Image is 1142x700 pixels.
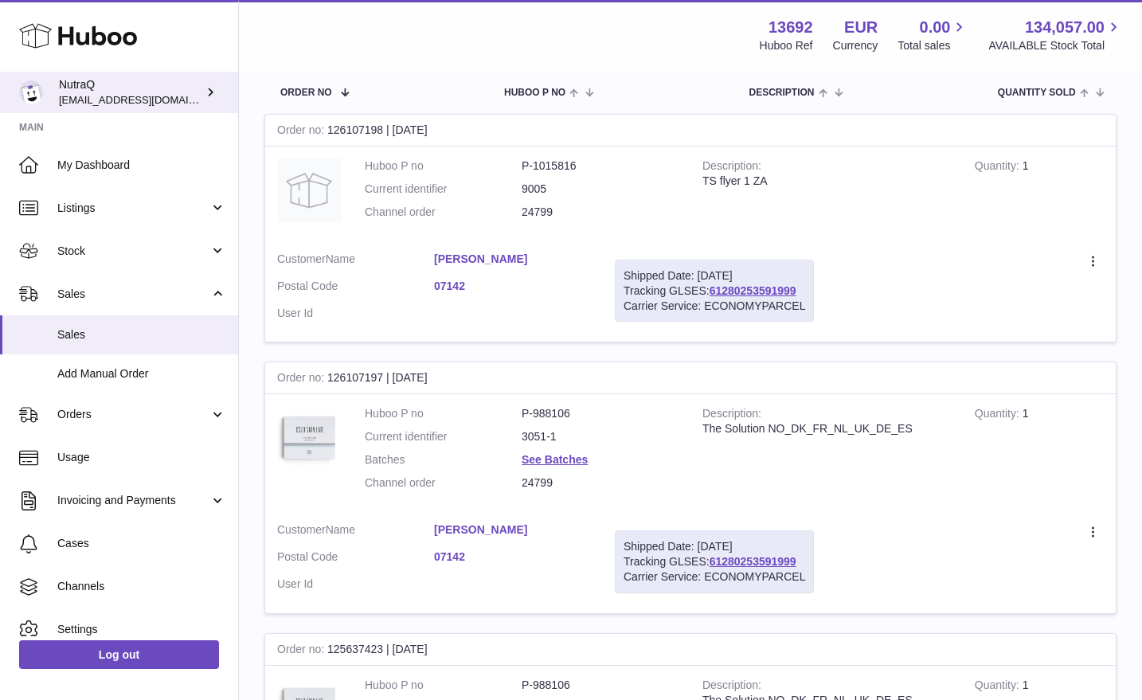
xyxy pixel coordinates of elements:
[988,17,1123,53] a: 134,057.00 AVAILABLE Stock Total
[277,523,326,536] span: Customer
[624,569,805,585] div: Carrier Service: ECONOMYPARCEL
[702,407,761,424] strong: Description
[702,159,761,176] strong: Description
[522,182,679,197] dd: 9005
[365,475,522,491] dt: Channel order
[277,158,341,222] img: no-photo.jpg
[277,371,327,388] strong: Order no
[710,555,796,568] a: 61280253591999
[265,115,1116,147] div: 126107198 | [DATE]
[265,634,1116,666] div: 125637423 | [DATE]
[434,252,591,267] a: [PERSON_NAME]
[702,174,951,189] div: TS flyer 1 ZA
[277,643,327,659] strong: Order no
[59,93,234,106] span: [EMAIL_ADDRESS][DOMAIN_NAME]
[57,244,209,259] span: Stock
[749,88,814,98] span: Description
[988,38,1123,53] span: AVAILABLE Stock Total
[277,577,434,592] dt: User Id
[920,17,951,38] span: 0.00
[702,678,761,695] strong: Description
[898,38,968,53] span: Total sales
[522,158,679,174] dd: P-1015816
[434,279,591,294] a: 07142
[365,158,522,174] dt: Huboo P no
[57,407,209,422] span: Orders
[57,493,209,508] span: Invoicing and Payments
[434,549,591,565] a: 07142
[624,268,805,284] div: Shipped Date: [DATE]
[963,147,1116,240] td: 1
[365,429,522,444] dt: Current identifier
[522,453,588,466] a: See Batches
[57,287,209,302] span: Sales
[57,201,209,216] span: Listings
[277,252,434,271] dt: Name
[19,80,43,104] img: log@nutraq.com
[365,406,522,421] dt: Huboo P no
[963,394,1116,510] td: 1
[277,522,434,542] dt: Name
[57,536,226,551] span: Cases
[522,475,679,491] dd: 24799
[57,158,226,173] span: My Dashboard
[769,17,813,38] strong: 13692
[57,622,226,637] span: Settings
[504,88,565,98] span: Huboo P no
[57,366,226,381] span: Add Manual Order
[277,123,327,140] strong: Order no
[277,252,326,265] span: Customer
[624,299,805,314] div: Carrier Service: ECONOMYPARCEL
[57,450,226,465] span: Usage
[710,284,796,297] a: 61280253591999
[522,429,679,444] dd: 3051-1
[365,182,522,197] dt: Current identifier
[615,530,814,593] div: Tracking GLSES:
[19,640,219,669] a: Log out
[280,88,332,98] span: Order No
[1025,17,1105,38] span: 134,057.00
[434,522,591,538] a: [PERSON_NAME]
[57,579,226,594] span: Channels
[844,17,878,38] strong: EUR
[702,421,951,436] div: The Solution NO_DK_FR_NL_UK_DE_ES
[365,452,522,467] dt: Batches
[365,678,522,693] dt: Huboo P no
[615,260,814,323] div: Tracking GLSES:
[975,678,1023,695] strong: Quantity
[898,17,968,53] a: 0.00 Total sales
[975,407,1023,424] strong: Quantity
[265,362,1116,394] div: 126107197 | [DATE]
[522,205,679,220] dd: 24799
[522,406,679,421] dd: P-988106
[522,678,679,693] dd: P-988106
[277,306,434,321] dt: User Id
[59,77,202,108] div: NutraQ
[277,549,434,569] dt: Postal Code
[833,38,878,53] div: Currency
[760,38,813,53] div: Huboo Ref
[975,159,1023,176] strong: Quantity
[57,327,226,342] span: Sales
[365,205,522,220] dt: Channel order
[998,88,1076,98] span: Quantity Sold
[624,539,805,554] div: Shipped Date: [DATE]
[277,406,341,470] img: 136921728478892.jpg
[277,279,434,298] dt: Postal Code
